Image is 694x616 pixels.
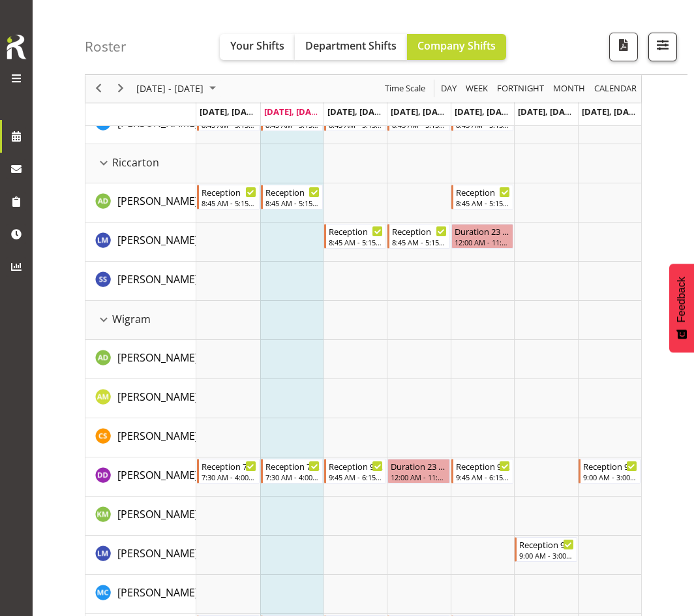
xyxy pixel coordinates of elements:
[117,115,198,130] span: [PERSON_NAME]
[85,418,196,457] td: Catherine Stewart resource
[117,233,198,247] span: [PERSON_NAME]
[451,185,513,209] div: Aleea Devenport"s event - Reception Begin From Friday, August 22, 2025 at 8:45:00 AM GMT+12:00 En...
[85,497,196,536] td: Kishendri Moodley resource
[85,39,127,54] h4: Roster
[265,459,320,472] div: Reception 7.30-4
[117,193,198,209] a: [PERSON_NAME]
[261,185,323,209] div: Aleea Devenport"s event - Reception Begin From Tuesday, August 19, 2025 at 8:45:00 AM GMT+12:00 E...
[132,75,224,102] div: August 18 - 24, 2025
[583,459,637,472] div: Reception 9-3
[117,194,198,208] span: [PERSON_NAME]
[202,185,256,198] div: Reception
[261,459,323,484] div: Demi Dumitrean"s event - Reception 7.30-4 Begin From Tuesday, August 19, 2025 at 7:30:00 AM GMT+1...
[202,472,256,482] div: 7:30 AM - 4:00 PM
[383,81,428,97] button: Time Scale
[117,350,198,365] span: [PERSON_NAME]
[592,81,639,97] button: Month
[117,428,198,444] a: [PERSON_NAME]
[117,585,198,600] span: [PERSON_NAME]
[609,33,638,61] button: Download a PDF of the roster according to the set date range.
[295,34,407,60] button: Department Shifts
[265,472,320,482] div: 7:30 AM - 4:00 PM
[552,81,586,97] span: Month
[451,224,513,249] div: Lainie Montgomery"s event - Duration 23 hours - Lainie Montgomery Begin From Friday, August 22, 2...
[117,585,198,600] a: [PERSON_NAME]
[327,106,387,117] span: [DATE], [DATE]
[669,264,694,352] button: Feedback - Show survey
[305,38,397,53] span: Department Shifts
[456,472,510,482] div: 9:45 AM - 6:15 PM
[110,75,132,102] div: next period
[496,81,545,97] span: Fortnight
[85,223,196,262] td: Lainie Montgomery resource
[455,237,510,247] div: 12:00 AM - 11:59 PM
[582,106,641,117] span: [DATE], [DATE]
[456,185,510,198] div: Reception
[384,81,427,97] span: Time Scale
[495,81,547,97] button: Fortnight
[117,389,198,405] a: [PERSON_NAME]
[117,546,198,561] span: [PERSON_NAME]
[265,198,320,208] div: 8:45 AM - 5:15 PM
[391,472,446,482] div: 12:00 AM - 11:59 PM
[440,81,458,97] span: Day
[648,33,677,61] button: Filter Shifts
[579,459,641,484] div: Demi Dumitrean"s event - Reception 9-3 Begin From Sunday, August 24, 2025 at 9:00:00 AM GMT+12:00...
[264,106,324,117] span: [DATE], [DATE]
[117,467,198,483] a: [PERSON_NAME]
[451,459,513,484] div: Demi Dumitrean"s event - Reception 9.45-6.15 Begin From Friday, August 22, 2025 at 9:45:00 AM GMT...
[518,106,577,117] span: [DATE], [DATE]
[117,350,198,365] a: [PERSON_NAME]
[3,33,29,61] img: Rosterit icon logo
[324,459,386,484] div: Demi Dumitrean"s event - Reception 9.45-6.15 Begin From Wednesday, August 20, 2025 at 9:45:00 AM ...
[90,81,108,97] button: Previous
[197,185,259,209] div: Aleea Devenport"s event - Reception Begin From Monday, August 18, 2025 at 8:45:00 AM GMT+12:00 En...
[329,237,383,247] div: 8:45 AM - 5:15 PM
[515,537,577,562] div: Lainie Montgomery"s event - Reception 9-3 Begin From Saturday, August 23, 2025 at 9:00:00 AM GMT+...
[85,301,196,340] td: Wigram resource
[391,459,446,472] div: Duration 23 hours - [PERSON_NAME]
[583,472,637,482] div: 9:00 AM - 3:00 PM
[391,106,450,117] span: [DATE], [DATE]
[676,277,687,322] span: Feedback
[85,262,196,301] td: Savanna Samson resource
[329,472,383,482] div: 9:45 AM - 6:15 PM
[117,272,198,286] span: [PERSON_NAME]
[112,81,130,97] button: Next
[593,81,638,97] span: calendar
[220,34,295,60] button: Your Shifts
[85,457,196,497] td: Demi Dumitrean resource
[112,155,159,170] span: Riccarton
[134,81,222,97] button: August 2025
[200,106,259,117] span: [DATE], [DATE]
[455,106,514,117] span: [DATE], [DATE]
[407,34,506,60] button: Company Shifts
[456,198,510,208] div: 8:45 AM - 5:15 PM
[392,237,446,247] div: 8:45 AM - 5:15 PM
[117,468,198,482] span: [PERSON_NAME]
[455,224,510,238] div: Duration 23 hours - [PERSON_NAME]
[135,81,205,97] span: [DATE] - [DATE]
[417,38,496,53] span: Company Shifts
[87,75,110,102] div: previous period
[117,506,198,522] a: [PERSON_NAME]
[117,271,198,287] a: [PERSON_NAME]
[85,536,196,575] td: Lainie Montgomery resource
[202,198,256,208] div: 8:45 AM - 5:15 PM
[519,538,573,551] div: Reception 9-3
[329,459,383,472] div: Reception 9.45-6.15
[202,459,256,472] div: Reception 7.30-4
[265,185,320,198] div: Reception
[387,224,449,249] div: Lainie Montgomery"s event - Reception Begin From Thursday, August 21, 2025 at 8:45:00 AM GMT+12:0...
[329,224,383,238] div: Reception
[117,546,198,561] a: [PERSON_NAME]
[439,81,459,97] button: Timeline Day
[117,232,198,248] a: [PERSON_NAME]
[85,340,196,379] td: Aleea Devenport resource
[464,81,490,97] button: Timeline Week
[464,81,489,97] span: Week
[85,575,196,614] td: Mary Childs resource
[519,550,573,561] div: 9:00 AM - 3:00 PM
